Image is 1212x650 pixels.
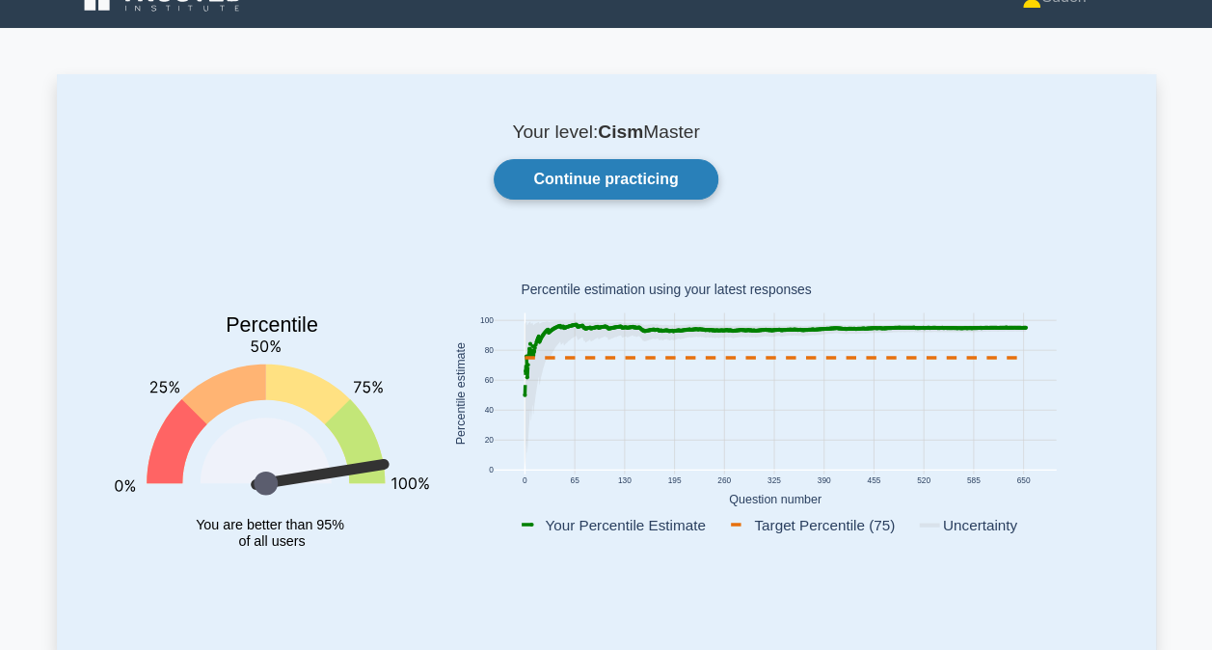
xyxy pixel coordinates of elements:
text: 130 [617,475,631,485]
text: 40 [484,406,494,416]
text: 325 [767,475,780,485]
text: Percentile estimate [453,342,467,445]
text: Percentile [226,313,318,337]
text: 455 [867,475,880,485]
b: Cism [598,122,643,142]
text: Question number [729,493,821,506]
text: 20 [484,436,494,446]
text: 0 [522,475,526,485]
text: 60 [484,375,494,385]
text: 195 [667,475,681,485]
tspan: of all users [238,534,305,550]
tspan: You are better than 95% [196,517,344,532]
text: 390 [817,475,830,485]
text: 650 [1016,475,1030,485]
text: 100 [479,315,493,325]
text: 80 [484,345,494,355]
p: Your level: Master [103,121,1110,144]
a: Continue practicing [494,159,717,200]
text: 260 [717,475,731,485]
text: 520 [916,475,929,485]
text: 65 [570,475,579,485]
text: 585 [966,475,980,485]
text: Percentile estimation using your latest responses [521,283,811,298]
text: 0 [489,466,494,475]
